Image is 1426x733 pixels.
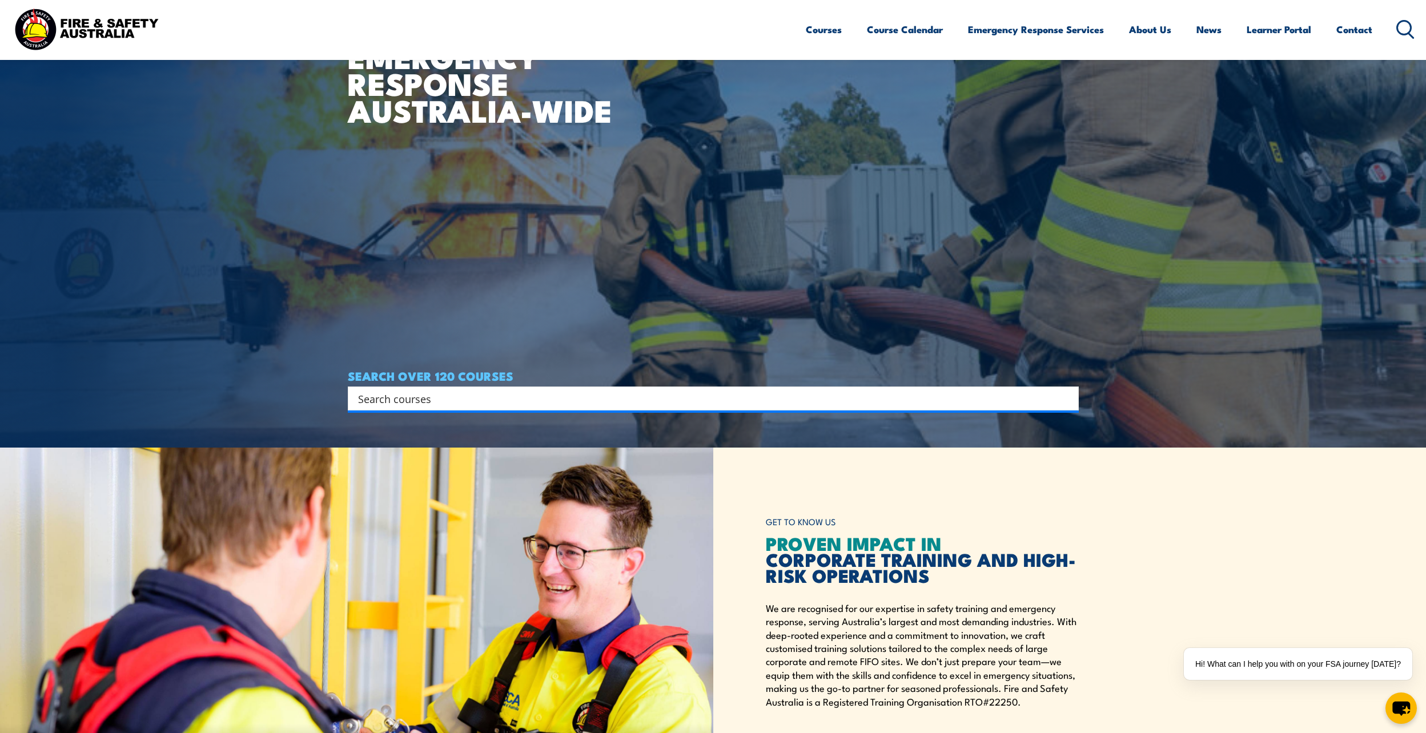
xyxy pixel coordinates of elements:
[867,14,943,45] a: Course Calendar
[766,535,1079,583] h2: CORPORATE TRAINING AND HIGH-RISK OPERATIONS
[360,390,1056,406] form: Search form
[1336,14,1372,45] a: Contact
[766,512,1079,533] h6: GET TO KNOW US
[766,601,1079,708] p: We are recognised for our expertise in safety training and emergency response, serving Australia’...
[766,529,942,557] span: PROVEN IMPACT IN
[1247,14,1311,45] a: Learner Portal
[358,390,1054,407] input: Search input
[1184,648,1412,680] div: Hi! What can I help you with on your FSA journey [DATE]?
[1059,390,1075,406] button: Search magnifier button
[348,369,1079,382] h4: SEARCH OVER 120 COURSES
[806,14,842,45] a: Courses
[1196,14,1222,45] a: News
[1129,14,1171,45] a: About Us
[1385,692,1417,724] button: chat-button
[968,14,1104,45] a: Emergency Response Services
